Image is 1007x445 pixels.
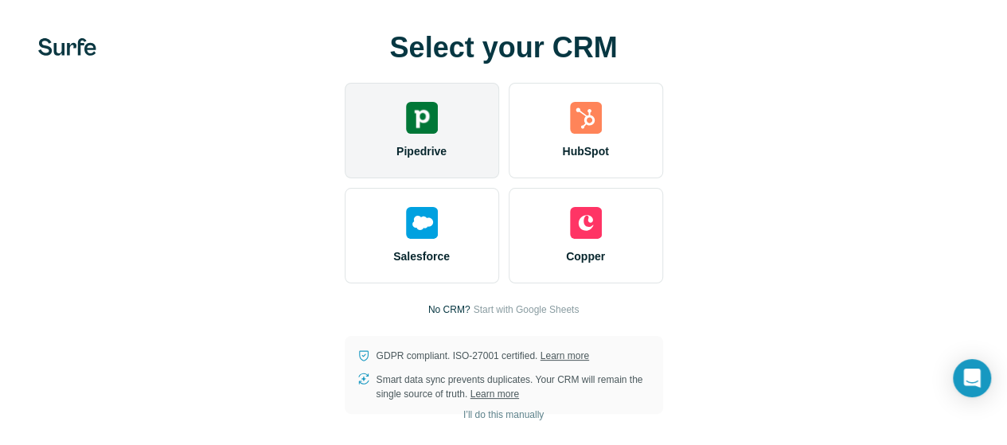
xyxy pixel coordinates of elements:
a: Learn more [470,388,519,400]
span: I’ll do this manually [463,408,544,422]
p: GDPR compliant. ISO-27001 certified. [377,349,589,363]
span: HubSpot [562,143,608,159]
img: copper's logo [570,207,602,239]
img: pipedrive's logo [406,102,438,134]
a: Learn more [541,350,589,361]
p: No CRM? [428,303,470,317]
img: hubspot's logo [570,102,602,134]
button: Start with Google Sheets [473,303,579,317]
div: Open Intercom Messenger [953,359,991,397]
span: Pipedrive [396,143,447,159]
span: Salesforce [393,248,450,264]
span: Copper [566,248,605,264]
button: I’ll do this manually [452,403,555,427]
p: Smart data sync prevents duplicates. Your CRM will remain the single source of truth. [377,373,650,401]
img: salesforce's logo [406,207,438,239]
h1: Select your CRM [345,32,663,64]
img: Surfe's logo [38,38,96,56]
